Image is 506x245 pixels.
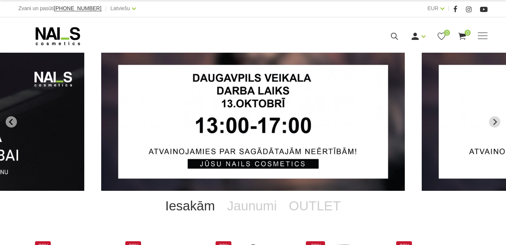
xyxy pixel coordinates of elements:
a: 0 [457,32,467,41]
a: Jaunumi [221,191,283,221]
div: Zvani un pasūti [18,4,102,13]
a: 0 [437,32,446,41]
li: 1 of 13 [101,53,405,191]
a: Iesakām [159,191,221,221]
span: 0 [465,30,471,36]
a: OUTLET [283,191,347,221]
a: EUR [427,4,439,13]
span: | [105,4,107,13]
a: [PHONE_NUMBER] [54,6,102,11]
button: Next slide [489,116,500,128]
a: Latviešu [111,4,130,13]
span: [PHONE_NUMBER] [54,5,102,11]
span: | [448,4,450,13]
span: 0 [444,30,450,36]
button: Go to last slide [6,116,17,128]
